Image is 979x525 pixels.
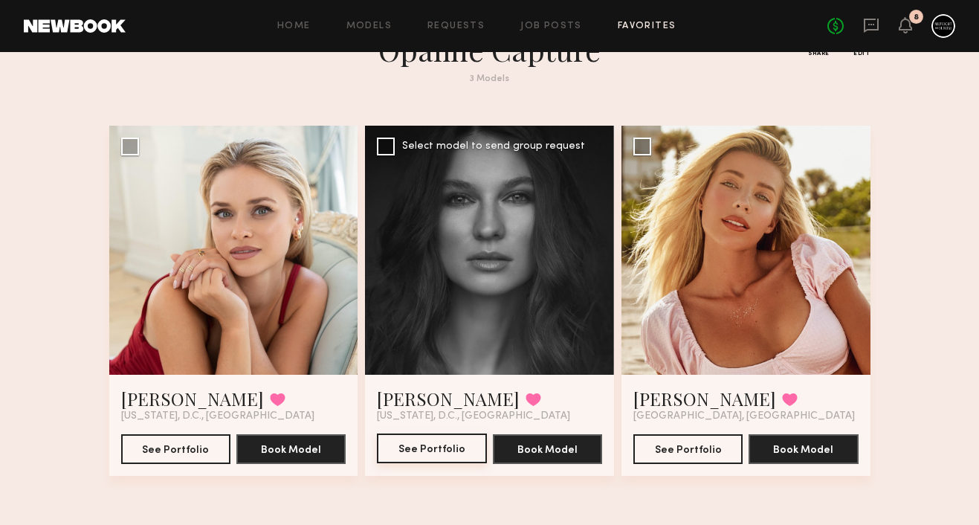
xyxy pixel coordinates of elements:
button: See Portfolio [121,434,230,464]
a: Models [346,22,392,31]
button: See Portfolio [633,434,743,464]
button: Book Model [493,434,602,464]
a: Job Posts [520,22,582,31]
a: [PERSON_NAME] [633,387,776,410]
div: 8 [914,13,919,22]
a: Favorites [618,22,676,31]
div: 3 Models [222,74,757,84]
a: Book Model [493,442,602,455]
span: [US_STATE], D.C., [GEOGRAPHIC_DATA] [121,410,314,422]
span: [US_STATE], D.C., [GEOGRAPHIC_DATA] [377,410,570,422]
a: [PERSON_NAME] [121,387,264,410]
a: Requests [427,22,485,31]
button: See Portfolio [377,434,486,463]
span: Edit [853,51,870,57]
a: Home [277,22,311,31]
a: Book Model [749,442,858,455]
a: Book Model [236,442,346,455]
button: Book Model [236,434,346,464]
a: [PERSON_NAME] [377,387,520,410]
h1: Opaline Capture [222,31,757,68]
button: Book Model [749,434,858,464]
span: [GEOGRAPHIC_DATA], [GEOGRAPHIC_DATA] [633,410,855,422]
div: Select model to send group request [402,141,585,152]
a: See Portfolio [377,434,486,464]
span: Share [808,51,830,57]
